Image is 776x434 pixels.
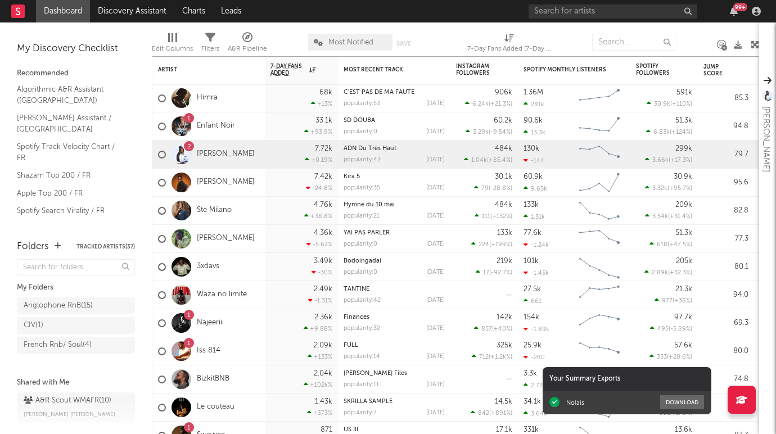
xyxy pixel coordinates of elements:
[197,150,255,159] a: [PERSON_NAME]
[703,120,748,133] div: 94.8
[703,288,748,302] div: 94.0
[483,270,489,276] span: 17
[670,157,691,164] span: +17.3 %
[524,398,541,405] div: 34.1k
[653,129,670,135] span: 6.83k
[344,325,380,332] div: popularity: 32
[158,66,242,73] div: Artist
[344,286,369,292] a: TANTINE
[674,314,692,321] div: 97.7k
[649,241,692,248] div: ( )
[466,128,512,135] div: ( )
[344,314,369,320] a: Finances
[314,229,332,237] div: 4.36k
[703,92,748,105] div: 85.3
[703,345,748,358] div: 80.0
[495,145,512,152] div: 484k
[314,201,332,209] div: 4.76k
[472,101,489,107] span: 6.24k
[490,129,511,135] span: -9.54 %
[17,337,135,354] a: French Rnb/ Soul(4)
[652,157,669,164] span: 3.66k
[17,376,135,390] div: Shared with Me
[17,240,49,254] div: Folders
[197,346,220,356] a: Iss 814
[490,354,511,360] span: +1.2k %
[197,93,218,103] a: Himra
[24,319,43,332] div: CIV ( 1 )
[733,3,747,11] div: 99 +
[495,173,512,180] div: 30.1k
[344,117,445,124] div: SD DOUBA
[305,156,332,164] div: +0.19 %
[344,410,377,416] div: popularity: 7
[574,309,625,337] svg: Chart title
[703,64,732,77] div: Jump Score
[574,112,625,141] svg: Chart title
[426,101,445,107] div: [DATE]
[647,100,692,107] div: ( )
[307,409,332,417] div: +373 %
[344,202,445,208] div: Hymne du 10 mai
[471,241,512,248] div: ( )
[344,399,445,405] div: SKRILLA SAMPLE
[524,241,549,248] div: -1.24k
[703,176,748,189] div: 95.6
[344,66,428,73] div: Most Recent Track
[524,101,544,108] div: 281k
[543,367,711,391] div: Your Summary Exports
[491,242,511,248] span: +199 %
[524,325,549,333] div: -1.89k
[703,401,748,414] div: 84.0
[471,157,487,164] span: 1.04k
[344,146,445,152] div: ADN Du Très Haut
[496,426,512,433] div: 17.1k
[474,184,512,192] div: ( )
[197,374,229,384] a: BizkitBNB
[465,100,512,107] div: ( )
[311,100,332,107] div: +13 %
[426,157,445,163] div: [DATE]
[645,184,692,192] div: ( )
[321,426,332,433] div: 871
[566,399,584,406] div: Nolais
[344,101,380,107] div: popularity: 53
[644,269,692,276] div: ( )
[344,269,377,275] div: popularity: 0
[344,89,414,96] a: C'EST PAS DE MA FAUTE
[315,145,332,152] div: 7.72k
[654,101,670,107] span: 30.9k
[312,269,332,276] div: -30 %
[17,392,135,423] a: A&R Scout WMAFR(10)[PERSON_NAME] [PERSON_NAME]
[669,354,691,360] span: +20.6 %
[344,157,381,163] div: popularity: 42
[675,201,692,209] div: 209k
[675,117,692,124] div: 51.3k
[479,354,489,360] span: 712
[478,410,489,417] span: 842
[676,89,692,96] div: 591k
[676,257,692,265] div: 205k
[475,213,512,220] div: ( )
[524,129,545,136] div: 13.3k
[592,34,676,51] input: Search...
[17,83,124,106] a: Algorithmic A&R Assistant ([GEOGRAPHIC_DATA])
[344,297,381,304] div: popularity: 42
[646,128,692,135] div: ( )
[24,338,92,352] div: French Rnb/ Soul ( 4 )
[490,101,511,107] span: +21.3 %
[344,213,380,219] div: popularity: 21
[426,129,445,135] div: [DATE]
[426,213,445,219] div: [DATE]
[344,146,396,152] a: ADN Du Très Haut
[315,398,332,405] div: 1.43k
[197,178,255,187] a: [PERSON_NAME]
[490,186,511,192] span: -28.8 %
[670,270,691,276] span: +32.3 %
[660,395,704,409] button: Download
[314,370,332,377] div: 2.04k
[304,128,332,135] div: +93.9 %
[344,354,380,360] div: popularity: 14
[657,354,667,360] span: 333
[344,382,379,388] div: popularity: 11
